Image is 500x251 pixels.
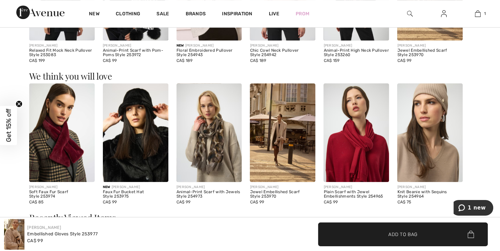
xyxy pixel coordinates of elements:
span: CA$ 199 [29,58,45,63]
img: Soft Faux Fur Scarf Style 253974 [29,83,95,182]
span: CA$ 99 [103,58,117,63]
span: New [103,185,110,189]
div: [PERSON_NAME] [177,43,242,48]
div: Soft Faux Fur Scarf Style 253974 [29,190,95,199]
button: Add to Bag [318,222,488,246]
img: Plain Scarf with Jewel Embellishments Style 254965 [323,83,389,182]
img: My Bag [475,10,481,18]
a: Brands [186,11,206,18]
span: CA$ 99 [103,200,117,204]
div: [PERSON_NAME] [323,185,389,190]
img: Embellished Gloves Style 253977 [4,219,24,250]
img: Knit Beanie with Sequins Style 254964 [397,83,463,182]
span: CA$ 159 [323,58,339,63]
span: New [177,44,184,48]
a: 1 [461,10,494,18]
span: CA$ 99 [177,200,191,204]
img: My Info [441,10,447,18]
img: Animal-Print Scarf with Jewels Style 254973 [177,83,242,182]
div: Floral Embroidered Pullover Style 254943 [177,48,242,58]
div: [PERSON_NAME] [103,43,168,48]
div: [PERSON_NAME] [323,43,389,48]
img: Faux Fur Bucket Hat Style 253975 [103,83,168,182]
div: Faux Fur Bucket Hat Style 253975 [103,190,168,199]
iframe: Opens a widget where you can chat to one of our agents [453,200,493,217]
span: Get 15% off [5,109,13,142]
span: CA$ 189 [250,58,266,63]
button: Close teaser [16,101,22,107]
div: Plain Scarf with Jewel Embellishments Style 254965 [323,190,389,199]
div: Animal-Print Scarf with Jewels Style 254973 [177,190,242,199]
a: New [89,11,99,18]
a: Sale [156,11,169,18]
div: Embellished Gloves Style 253977 [27,231,98,237]
a: [PERSON_NAME] [27,225,61,230]
div: [PERSON_NAME] [250,185,315,190]
span: Add to Bag [388,231,418,238]
span: Inspiration [222,11,252,18]
div: [PERSON_NAME] [250,43,315,48]
img: Bag.svg [467,231,474,238]
div: Jewel Embellished Scarf Style 253970 [250,190,315,199]
a: Prom [296,10,309,17]
div: Relaxed Fit Mock Neck Pullover Style 253083 [29,48,95,58]
img: Jewel Embellished Scarf Style 253970 [250,83,315,182]
div: Jewel Embellished Scarf Style 253970 [397,48,463,58]
h3: We think you will love [29,72,471,81]
img: 1ère Avenue [16,5,64,19]
div: [PERSON_NAME] [29,43,95,48]
span: CA$ 85 [29,200,44,204]
div: [PERSON_NAME] [397,185,463,190]
span: CA$ 99 [323,200,338,204]
span: 1 [484,11,486,17]
span: CA$ 99 [27,238,43,243]
div: Knit Beanie with Sequins Style 254964 [397,190,463,199]
div: [PERSON_NAME] [103,185,168,190]
div: [PERSON_NAME] [29,185,95,190]
div: [PERSON_NAME] [397,43,463,48]
span: CA$ 99 [250,200,264,204]
div: Animal-Print High Neck Pullover Style 253260 [323,48,389,58]
div: Chic Cowl Neck Pullover Style 254942 [250,48,315,58]
h3: Recently Viewed Items [29,213,471,222]
div: Animal-Print Scarf with Pom-Poms Style 253972 [103,48,168,58]
span: CA$ 75 [397,200,411,204]
a: Clothing [116,11,140,18]
a: Live [269,10,279,17]
span: CA$ 99 [397,58,411,63]
div: [PERSON_NAME] [177,185,242,190]
a: Sign In [436,10,452,18]
span: CA$ 189 [177,58,193,63]
img: search the website [407,10,413,18]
